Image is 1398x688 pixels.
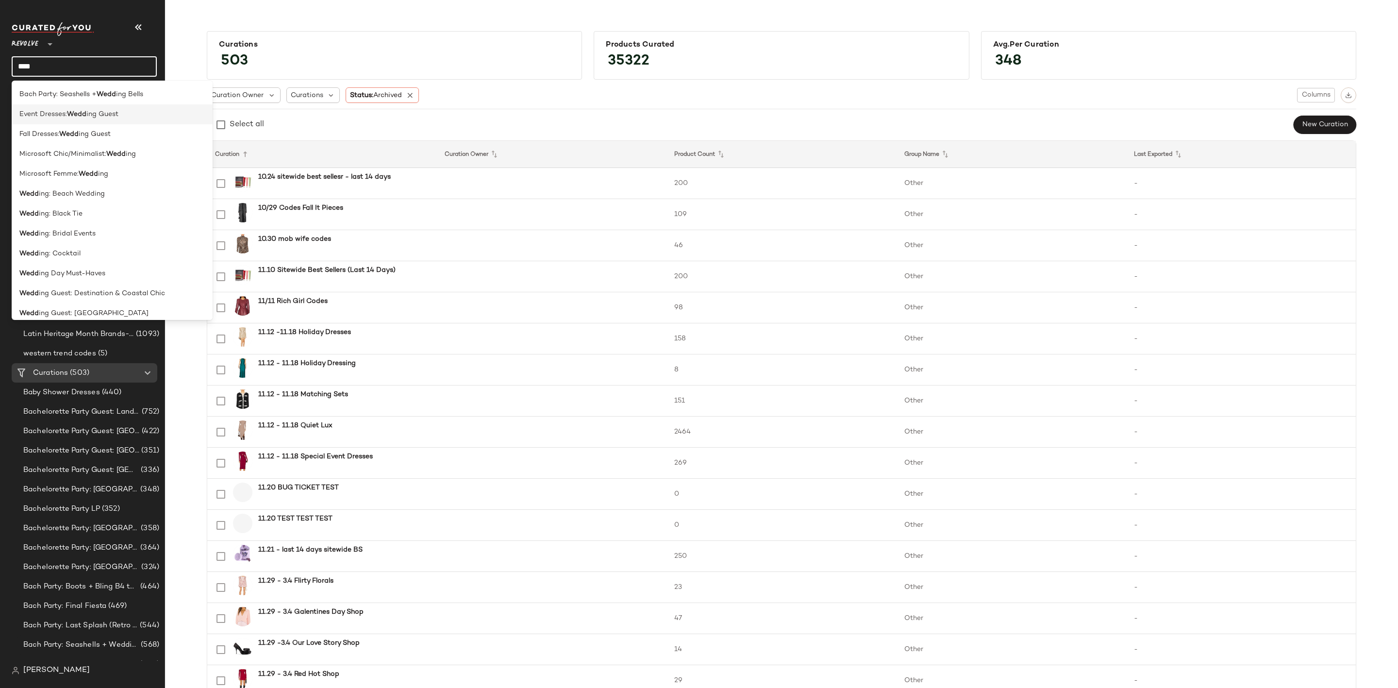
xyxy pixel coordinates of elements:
span: ing Guest: [GEOGRAPHIC_DATA] [39,308,149,319]
b: Wedd [67,109,86,119]
span: ing Guest [79,129,111,139]
td: 8 [666,354,896,386]
td: 158 [666,323,896,354]
span: Curations [33,368,68,379]
span: ing Guest: Destination & Coastal Chic [39,288,165,299]
span: Latin Heritage Month Brands- DO NOT DELETE [23,329,134,340]
div: Avg.per Curation [993,40,1344,50]
span: Bachelorette Party Guest: Landing Page [23,406,140,418]
span: Status: [350,90,402,101]
span: Bach Party: Final Fiesta [23,601,106,612]
b: 11.21 - last 14 days sitewide BS [258,545,363,555]
td: Other [897,323,1126,354]
span: 35322 [598,44,659,79]
td: Other [897,541,1126,572]
td: 269 [666,448,896,479]
td: - [1126,261,1356,292]
span: Bachelorette Party: [GEOGRAPHIC_DATA] [23,562,139,573]
span: (440) [100,387,122,398]
img: LCDE-WK151_V1.jpg [233,607,252,626]
div: Products Curated [606,40,957,50]
span: Bachelorette Party Guest: [GEOGRAPHIC_DATA] [23,426,140,437]
span: Fall Dresses: [19,129,59,139]
span: Bach Party: Seashells + [19,89,97,100]
td: Other [897,386,1126,417]
button: New Curation [1294,116,1356,134]
span: [PERSON_NAME] [23,665,90,676]
span: (358) [139,523,159,534]
span: New Curation [1302,121,1348,129]
td: 47 [666,603,896,634]
span: (348) [138,484,159,495]
b: 10/29 Codes Fall It Pieces [258,203,343,213]
b: 10.30 mob wife codes [258,234,331,244]
td: Other [897,448,1126,479]
td: - [1126,541,1356,572]
b: 11.12 - 11.18 Holiday Dressing [258,358,356,369]
button: Columns [1297,88,1335,102]
b: Wedd [19,189,39,199]
td: Other [897,230,1126,261]
span: 503 [211,44,258,79]
td: 2464 [666,417,896,448]
span: (544) [138,620,159,631]
img: BARD-WD445_V1.jpg [233,452,252,471]
span: (752) [140,406,159,418]
span: Bachelorette Party: [GEOGRAPHIC_DATA] [23,523,139,534]
img: SUMR-WU65_V1.jpg [233,265,252,285]
b: 11.12 - 11.18 Quiet Lux [258,420,333,431]
span: (422) [140,426,159,437]
b: 11.20 BUG TICKET TEST [258,483,339,493]
span: (324) [139,562,159,573]
b: Wedd [19,268,39,279]
td: Other [897,292,1126,323]
img: BARD-WD587_V1.jpg [233,576,252,595]
td: 109 [666,199,896,230]
img: LMME-WU5_V1.jpg [233,545,252,564]
span: Archived [373,92,402,99]
b: 11.20 TEST TEST TEST [258,514,333,524]
span: ing: Bridal Events [39,229,96,239]
td: - [1126,634,1356,665]
img: JCAM-WZ1658_V1.jpg [233,638,252,657]
td: - [1126,479,1356,510]
td: - [1126,448,1356,479]
img: 4THR-WO3_V1.jpg [233,203,252,222]
span: (364) [138,542,159,554]
b: 11.29 - 3.4 Flirty Florals [258,576,333,586]
td: 14 [666,634,896,665]
span: (351) [139,445,159,456]
th: Curation Owner [437,141,666,168]
span: ing Bells [116,89,143,100]
div: Curations [219,40,570,50]
b: 10.24 sitewide best sellesr - last 14 days [258,172,391,182]
span: western trend codes [23,348,96,359]
span: Microsoft Chic/Minimalist: [19,149,106,159]
span: ing Guest [86,109,118,119]
span: Bachelorette Party: [GEOGRAPHIC_DATA] [23,542,138,554]
td: Other [897,417,1126,448]
img: LOVF-WS3027_V1.jpg [233,234,252,253]
span: ing [98,169,108,179]
b: Wedd [19,308,39,319]
span: 348 [985,44,1032,79]
span: Bach Party: Boots + Bling B4 the Ring [23,581,138,592]
img: svg%3e [1345,92,1352,99]
b: Wedd [19,209,39,219]
td: 200 [666,168,896,199]
span: ing: Black Tie [39,209,83,219]
span: Curation Owner [211,90,264,101]
td: 200 [666,261,896,292]
td: Other [897,168,1126,199]
span: (1093) [134,329,159,340]
span: Bach Party: Till Death Do Us Party [23,659,138,670]
span: (503) [68,368,89,379]
b: 11.12 - 11.18 Special Event Dresses [258,452,373,462]
b: 11.29 -3.4 Our Love Story Shop [258,638,360,648]
span: Bachelorette Party Guest: [GEOGRAPHIC_DATA] [23,465,139,476]
td: - [1126,323,1356,354]
img: LOVF-WD4279_V1.jpg [233,327,252,347]
b: Wedd [97,89,116,100]
td: Other [897,261,1126,292]
b: Wedd [106,149,126,159]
